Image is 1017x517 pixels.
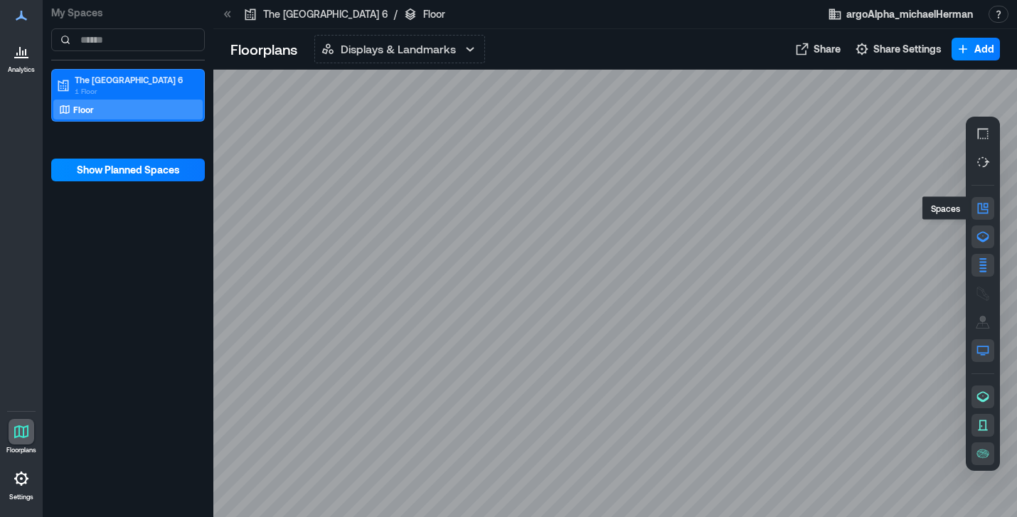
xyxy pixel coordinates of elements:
[341,41,456,58] p: Displays & Landmarks
[51,159,205,181] button: Show Planned Spaces
[952,38,1000,60] button: Add
[814,42,841,56] span: Share
[851,38,946,60] button: Share Settings
[6,446,36,454] p: Floorplans
[8,65,35,74] p: Analytics
[824,3,977,26] button: argoAlpha_michaelHerman
[791,38,845,60] button: Share
[263,7,388,21] p: The [GEOGRAPHIC_DATA] 6
[73,104,94,115] p: Floor
[75,74,194,85] p: The [GEOGRAPHIC_DATA] 6
[423,7,445,21] p: Floor
[394,7,398,21] p: /
[51,6,205,20] p: My Spaces
[4,34,39,78] a: Analytics
[2,415,41,459] a: Floorplans
[4,462,38,506] a: Settings
[846,7,973,21] span: argoAlpha_michaelHerman
[77,163,180,177] span: Show Planned Spaces
[873,42,942,56] span: Share Settings
[9,493,33,501] p: Settings
[230,39,297,59] p: Floorplans
[75,85,194,97] p: 1 Floor
[314,35,485,63] button: Displays & Landmarks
